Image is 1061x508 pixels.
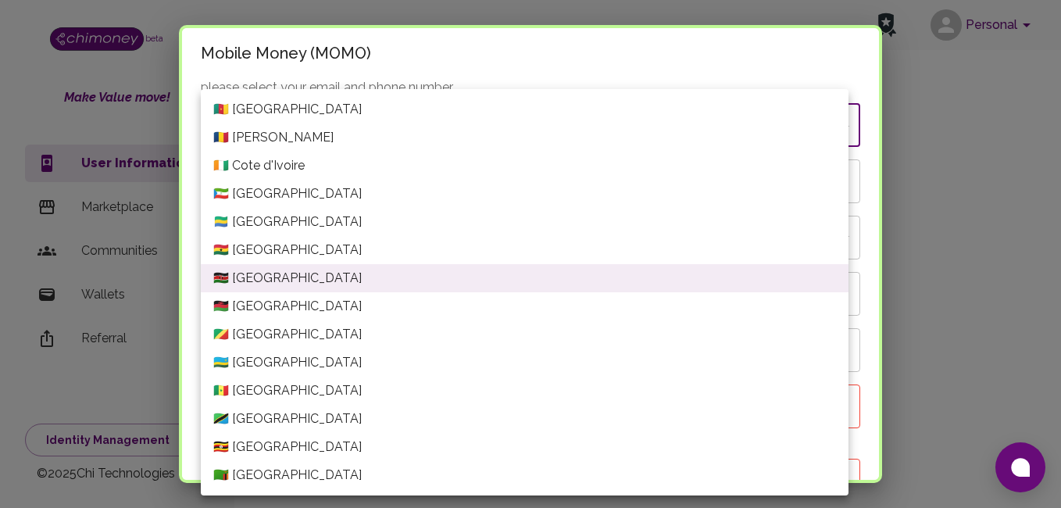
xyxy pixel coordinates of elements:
[201,461,848,489] li: 🇿🇲 [GEOGRAPHIC_DATA]
[201,180,848,208] li: 🇬🇶 [GEOGRAPHIC_DATA]
[201,377,848,405] li: 🇸🇳 [GEOGRAPHIC_DATA]
[201,349,848,377] li: 🇷🇼 [GEOGRAPHIC_DATA]
[201,320,848,349] li: 🇨🇬 [GEOGRAPHIC_DATA]
[201,95,848,123] li: 🇨🇲 [GEOGRAPHIC_DATA]
[201,208,848,236] li: 🇬🇦 [GEOGRAPHIC_DATA]
[201,292,848,320] li: 🇲🇼 [GEOGRAPHIC_DATA]
[201,405,848,433] li: 🇹🇿 [GEOGRAPHIC_DATA]
[201,264,848,292] li: 🇰🇪 [GEOGRAPHIC_DATA]
[201,152,848,180] li: 🇨🇮 Cote d'Ivoire
[201,236,848,264] li: 🇬🇭 [GEOGRAPHIC_DATA]
[201,123,848,152] li: 🇹🇩 [PERSON_NAME]
[201,433,848,461] li: 🇺🇬 [GEOGRAPHIC_DATA]
[995,442,1045,492] button: Open chat window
